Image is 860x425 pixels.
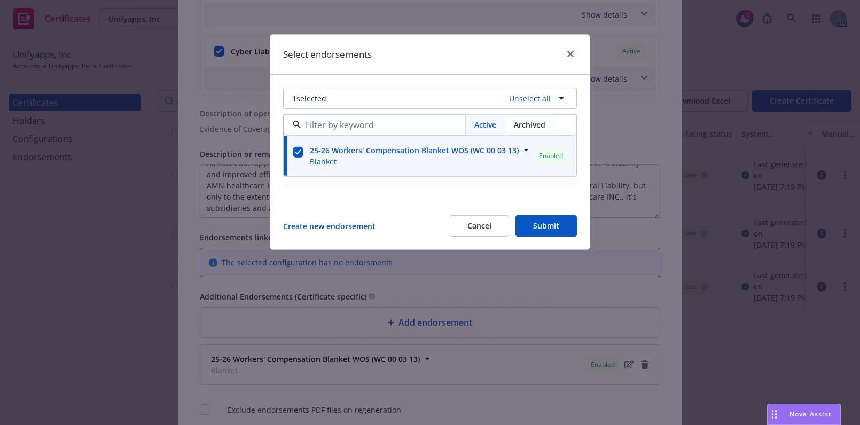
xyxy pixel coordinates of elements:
[515,215,577,237] button: Submit
[789,410,832,419] span: Nova Assist
[310,156,519,167] span: Blanket
[283,48,372,61] h1: Select endorsements
[310,145,519,155] strong: 25-26 Workers' Compensation Blanket WOS (WC 00 03 13)
[301,119,465,131] input: Filter by keyword
[514,119,545,130] span: Archived
[767,404,841,425] button: Nova Assist
[283,221,376,232] a: Create new endorsement
[450,215,509,237] button: Cancel
[283,88,577,109] button: 1selectedUnselect all
[768,404,781,424] div: Drag to move
[474,119,496,130] span: Active
[505,93,551,104] a: Unselect all
[564,48,577,60] a: close
[539,151,563,161] span: Enabled
[292,93,326,104] span: 1 selected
